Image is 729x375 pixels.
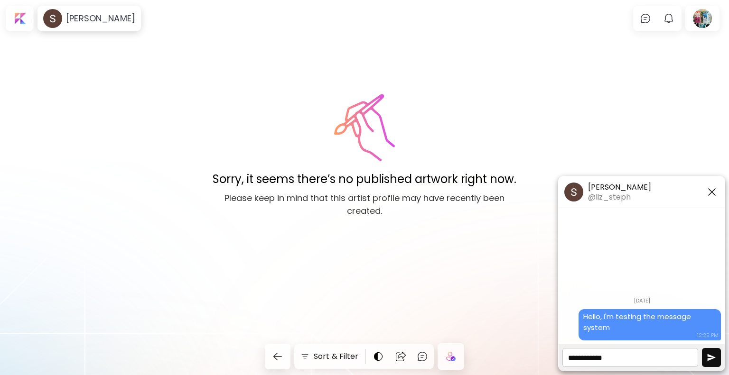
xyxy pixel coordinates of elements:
a: back [265,344,294,369]
h6: Sort & Filter [314,351,359,362]
h5: [PERSON_NAME] [588,182,651,192]
img: chatIcon [640,13,651,24]
img: icon [446,352,456,361]
img: back [272,351,283,362]
p: Please keep in mind that this artist profile may have recently been created. [213,192,516,217]
span: Hello, I'm testing the message system [583,311,693,332]
button: back [265,344,290,369]
img: chatIcon [417,351,428,362]
img: airplane.svg [707,353,716,362]
span: 12:25 PM [697,331,719,339]
button: bellIcon [661,10,677,27]
button: chat.message.sendMessage [702,348,721,367]
h5: @liz_steph [588,192,651,202]
h6: [PERSON_NAME] [66,13,135,24]
div: [DATE] [559,294,725,307]
p: Sorry, it seems there’s no published artwork right now. [213,171,516,188]
a: [PERSON_NAME]@liz_steph [564,182,651,202]
img: bellIcon [663,13,674,24]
